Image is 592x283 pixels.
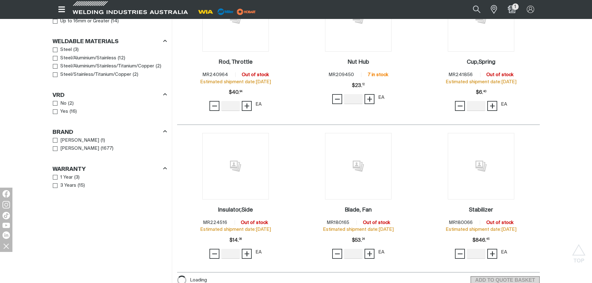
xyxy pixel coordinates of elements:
[53,173,167,190] ul: Warranty
[352,80,365,92] span: $23.
[325,133,392,199] img: No image for this product
[501,249,507,256] div: EA
[60,145,99,152] span: [PERSON_NAME]
[476,86,486,99] span: $6.
[244,249,250,259] span: +
[53,165,167,173] div: Warranty
[469,207,493,214] a: Stabilizer
[229,234,242,247] div: Price
[53,99,67,108] a: No
[323,227,394,232] span: Estimated shipment date: [DATE]
[466,2,487,16] button: Search products
[362,238,365,240] sup: 24
[60,46,72,53] span: Steel
[367,94,373,104] span: +
[489,249,495,259] span: +
[53,38,119,45] h3: Weldable Materials
[53,128,167,136] div: Brand
[229,86,242,99] span: $40.
[352,80,365,92] div: Price
[78,182,85,189] span: ( 15 )
[111,18,119,25] span: ( 14 )
[53,136,167,153] ul: Brand
[60,100,67,107] span: No
[68,100,74,107] span: ( 2 )
[133,71,138,78] span: ( 2 )
[118,55,125,62] span: ( 12 )
[1,241,11,251] img: hide socials
[367,249,373,259] span: +
[446,80,516,84] span: Estimated shipment date: [DATE]
[347,59,369,65] h2: Nut Hub
[212,249,218,259] span: −
[53,17,110,25] a: Up to 16mm or Greater
[200,80,271,84] span: Estimated shipment date: [DATE]
[378,94,384,101] div: EA
[362,83,365,86] sup: 12
[70,108,77,115] span: ( 16 )
[467,59,495,65] h2: Cup,Spring
[240,90,242,93] sup: 94
[352,234,365,247] span: $53.
[483,90,486,93] sup: 40
[235,9,258,14] a: miller
[235,7,258,16] img: miller
[239,238,242,240] sup: 06
[53,129,73,136] h3: Brand
[60,55,116,62] span: Steel/Aluminium/Stainless
[53,54,117,62] a: Steel/Aluminium/Stainless
[334,249,340,259] span: −
[60,108,68,115] span: Yes
[472,234,489,247] span: $846.
[328,72,354,77] span: MR209450
[2,190,10,198] img: Facebook
[2,223,10,228] img: YouTube
[202,133,269,199] img: No image for this product
[203,220,227,225] span: MR224516
[60,18,109,25] span: Up to 16mm or Greater
[352,234,365,247] div: Price
[467,59,495,66] a: Cup,Spring
[458,2,487,16] input: Product name or item number...
[53,37,167,46] div: Weldable Materials
[53,173,73,182] a: 1 Year
[60,174,73,181] span: 1 Year
[53,91,167,99] div: VRD
[469,207,493,213] h2: Stabilizer
[446,227,516,232] span: Estimated shipment date: [DATE]
[53,136,99,145] a: [PERSON_NAME]
[53,166,86,173] h3: Warranty
[53,107,68,116] a: Yes
[200,227,271,232] span: Estimated shipment date: [DATE]
[2,231,10,239] img: LinkedIn
[212,101,218,111] span: −
[60,63,154,70] span: Steel/Aluminium/Stainless/Titanium/Copper
[489,101,495,111] span: +
[53,62,154,71] a: Steel/Aluminium/Stainless/Titanium/Copper
[457,249,463,259] span: −
[244,101,250,111] span: +
[101,145,113,152] span: ( 1677 )
[218,59,253,66] a: Rod, Throttle
[73,46,79,53] span: ( 3 )
[53,99,167,116] ul: VRD
[229,234,242,247] span: $14.
[2,201,10,208] img: Instagram
[476,86,486,99] div: Price
[242,72,269,77] span: Out of stock
[53,46,72,54] a: Steel
[457,101,463,111] span: −
[60,71,131,78] span: Steel/Stainless/Titanium/Copper
[60,137,99,144] span: [PERSON_NAME]
[501,101,507,108] div: EA
[449,220,473,225] span: MR180066
[241,220,268,225] span: Out of stock
[101,137,105,144] span: ( 1 )
[486,220,513,225] span: Out of stock
[378,249,384,256] div: EA
[2,212,10,219] img: TikTok
[60,182,76,189] span: 3 Years
[218,59,253,65] h2: Rod, Throttle
[255,249,262,256] div: EA
[202,72,228,77] span: MR240964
